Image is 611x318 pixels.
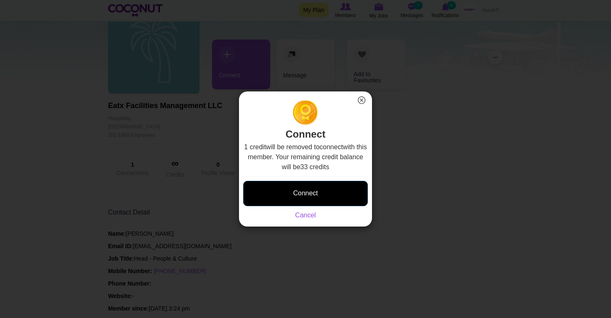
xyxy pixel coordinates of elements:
div: will be removed to with this member. Your remaining credit balance will be [243,142,368,220]
b: connect [320,143,343,150]
button: Close [356,95,367,106]
button: Connect [243,181,368,206]
h2: Connect [243,100,368,142]
a: Cancel [295,212,316,219]
b: 1 credit [244,143,266,150]
b: 33 credits [301,163,329,170]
